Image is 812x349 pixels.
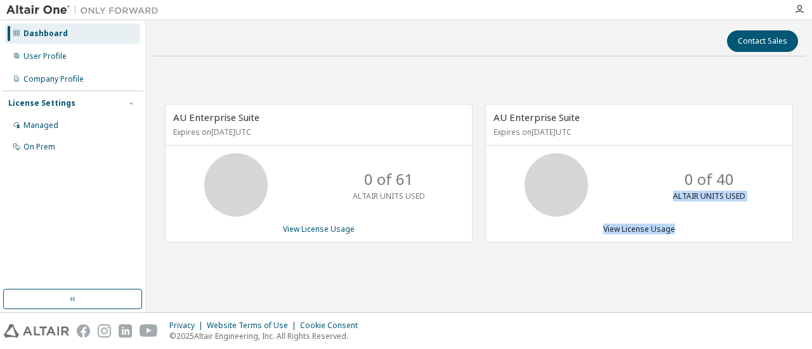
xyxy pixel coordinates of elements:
[300,320,365,331] div: Cookie Consent
[98,324,111,338] img: instagram.svg
[23,74,84,84] div: Company Profile
[169,331,365,341] p: © 2025 Altair Engineering, Inc. All Rights Reserved.
[673,191,745,201] p: ALTAIR UNITS USED
[119,324,132,338] img: linkedin.svg
[169,320,207,331] div: Privacy
[8,98,75,108] div: License Settings
[494,127,782,137] p: Expires on [DATE] UTC
[23,29,68,39] div: Dashboard
[4,324,69,338] img: altair_logo.svg
[23,142,55,152] div: On Prem
[603,224,675,234] a: View License Usage
[684,168,734,190] p: 0 of 40
[494,111,580,124] span: AU Enterprise Suite
[173,127,461,137] p: Expires on [DATE] UTC
[23,120,58,130] div: Managed
[173,111,259,124] span: AU Enterprise Suite
[353,191,425,201] p: ALTAIR UNITS USED
[77,324,90,338] img: facebook.svg
[207,320,300,331] div: Website Terms of Use
[140,324,158,338] img: youtube.svg
[283,224,355,234] a: View License Usage
[6,4,165,16] img: Altair One
[364,168,414,190] p: 0 of 61
[727,30,798,52] button: Contact Sales
[23,51,67,61] div: User Profile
